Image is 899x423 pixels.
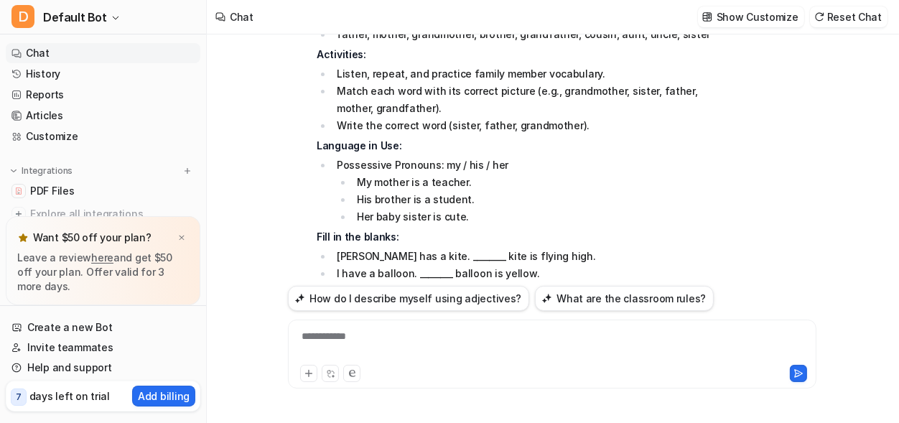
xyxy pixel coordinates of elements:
[317,231,399,243] strong: Fill in the blanks:
[353,191,737,208] li: His brother is a student.
[6,164,77,178] button: Integrations
[702,11,712,22] img: customize
[11,5,34,28] span: D
[353,174,737,191] li: My mother is a teacher.
[814,11,824,22] img: reset
[33,231,152,245] p: Want $50 off your plan?
[138,389,190,404] p: Add billing
[317,139,402,152] strong: Language in Use:
[717,9,798,24] p: Show Customize
[810,6,888,27] button: Reset Chat
[43,7,107,27] span: Default Bot
[698,6,804,27] button: Show Customize
[9,166,19,176] img: expand menu
[6,106,200,126] a: Articles
[30,203,195,226] span: Explore all integrations
[6,181,200,201] a: PDF FilesPDF Files
[230,9,253,24] div: Chat
[16,391,22,404] p: 7
[91,251,113,264] a: here
[288,286,529,311] button: How do I describe myself using adjectives?
[182,166,192,176] img: menu_add.svg
[17,251,189,294] p: Leave a review and get $50 off your plan. Offer valid for 3 more days.
[6,204,200,224] a: Explore all integrations
[132,386,195,406] button: Add billing
[535,286,714,311] button: What are the classroom rules?
[317,48,366,60] strong: Activities:
[6,64,200,84] a: History
[332,157,737,226] li: Possessive Pronouns: my / his / her
[11,207,26,221] img: explore all integrations
[6,43,200,63] a: Chat
[332,83,737,117] li: Match each word with its correct picture (e.g., grandmother, sister, father, mother, grandfather).
[6,358,200,378] a: Help and support
[177,233,186,243] img: x
[332,248,737,265] li: [PERSON_NAME] has a kite. ________ kite is flying high.
[353,208,737,226] li: Her baby sister is cute.
[6,126,200,147] a: Customize
[332,265,737,282] li: I have a balloon. ________ balloon is yellow.
[6,85,200,105] a: Reports
[6,317,200,338] a: Create a new Bot
[30,184,74,198] span: PDF Files
[17,232,29,243] img: star
[332,117,737,134] li: Write the correct word (sister, father, grandmother).
[6,338,200,358] a: Invite teammates
[14,187,23,195] img: PDF Files
[332,65,737,83] li: Listen, repeat, and practice family member vocabulary.
[22,165,73,177] p: Integrations
[332,26,737,43] li: father, mother, grandmother, brother, grandfather, cousin, aunt, uncle, sister
[29,389,110,404] p: days left on trial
